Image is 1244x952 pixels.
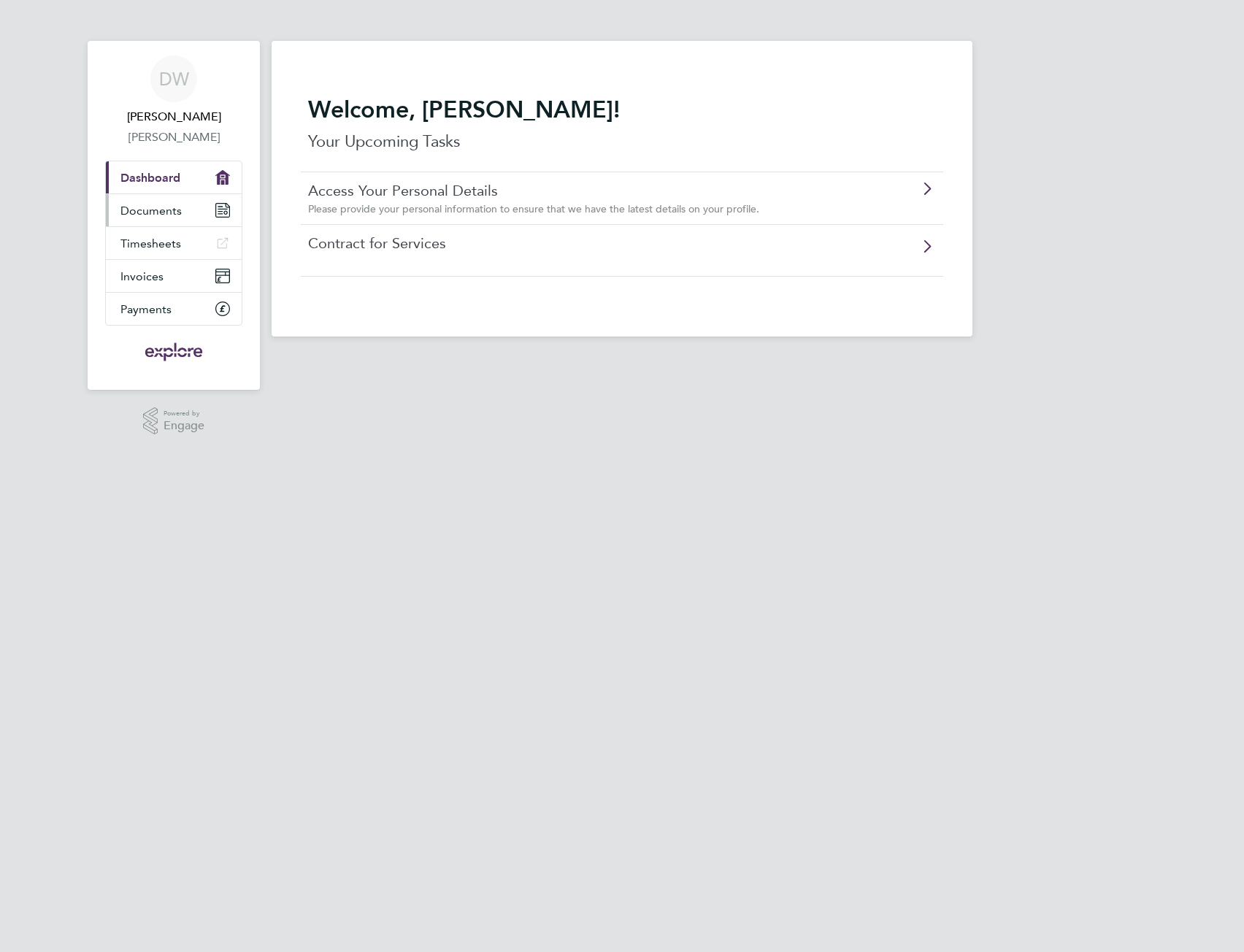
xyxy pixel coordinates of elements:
[88,41,260,390] nav: Main navigation
[308,130,936,153] p: Your Upcoming Tasks
[106,161,242,193] a: Dashboard
[308,234,853,253] a: Contract for Services
[308,202,759,215] span: Please provide your personal information to ensure that we have the latest details on your profile.
[120,302,172,316] span: Payments
[120,269,164,283] span: Invoices
[105,108,242,126] span: Daniel Witkowski
[308,95,936,124] h2: Welcome, [PERSON_NAME]!
[105,340,242,364] a: Go to home page
[120,204,182,218] span: Documents
[308,181,853,200] a: Access Your Personal Details
[105,55,242,126] a: DW[PERSON_NAME]
[164,407,204,420] span: Powered by
[106,227,242,259] a: Timesheets
[143,407,205,435] a: Powered byEngage
[106,194,242,226] a: Documents
[164,420,204,432] span: Engage
[120,237,181,250] span: Timesheets
[106,260,242,292] a: Invoices
[159,69,189,88] span: DW
[120,171,180,185] span: Dashboard
[144,340,204,364] img: exploregroup-logo-retina.png
[106,293,242,325] a: Payments
[105,128,242,146] a: [PERSON_NAME]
